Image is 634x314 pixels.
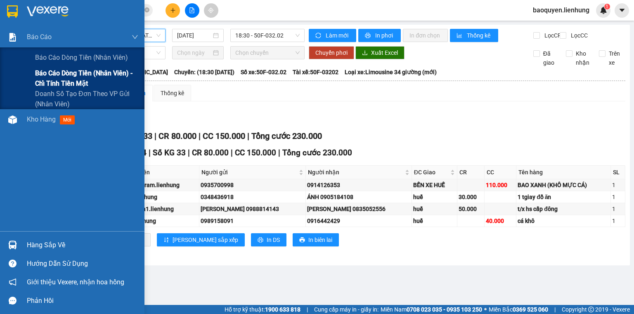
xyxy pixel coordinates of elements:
span: baoquyen.lienhung [526,5,596,15]
div: phuongtram.lienhung [123,180,198,190]
span: Thống kê [467,31,492,40]
span: | [554,305,556,314]
span: printer [258,237,263,244]
button: printerIn biên lai [293,233,339,246]
strong: 0369 525 060 [513,306,548,313]
div: Hàng sắp về [27,239,138,251]
img: logo-vxr [7,5,18,18]
span: Lọc CC [568,31,589,40]
span: Cung cấp máy in - giấy in: [314,305,379,314]
span: In biên lai [308,235,332,244]
div: 0348436918 [201,192,304,202]
div: 1 tgiay đồ ăn [518,192,609,202]
span: Loại xe: Limousine 34 giường (mới) [345,68,437,77]
input: 11/09/2025 [177,31,211,40]
span: caret-down [618,7,626,14]
span: ⚪️ [484,308,487,311]
span: Tổng cước 230.000 [282,148,352,157]
div: huế [413,204,456,213]
div: cá khô [518,216,609,225]
span: In phơi [375,31,394,40]
button: In đơn chọn [403,29,448,42]
span: Người nhận [308,168,403,177]
span: Xuất Excel [371,48,398,57]
span: Làm mới [326,31,350,40]
div: 0914126353 [307,180,410,190]
input: Chọn ngày [177,48,211,57]
button: downloadXuất Excel [355,46,405,59]
span: close-circle [144,7,149,12]
span: download [362,50,368,56]
span: close-circle [144,7,149,14]
span: 18:30 - 50F-032.02 [235,29,300,42]
strong: 0708 023 035 - 0935 103 250 [407,306,482,313]
span: Lọc CR [541,31,563,40]
span: | [188,148,190,157]
span: file-add [189,7,195,13]
strong: 1900 633 818 [265,306,300,313]
span: Miền Bắc [489,305,548,314]
div: 1 [612,204,624,213]
button: aim [204,3,218,18]
th: CC [485,166,516,179]
div: 1 [612,192,624,202]
span: Chuyến: (18:30 [DATE]) [174,68,234,77]
span: CC 150.000 [235,148,276,157]
span: plus [170,7,176,13]
span: | [149,148,151,157]
span: Báo cáo dòng tiền (nhân viên) [35,52,128,63]
span: | [199,131,201,141]
div: huế [413,216,456,225]
div: hanghoa1.lienhung [123,204,198,213]
span: Trên xe [606,49,626,67]
span: Số xe: 50F-032.02 [241,68,286,77]
div: 110.000 [486,180,515,190]
span: Chọn chuyến [235,47,300,59]
span: Người gửi [201,168,297,177]
span: bar-chart [457,33,464,39]
div: thu.lienhung [123,216,198,225]
sup: 1 [604,4,610,9]
img: solution-icon [8,33,17,42]
span: sync [315,33,322,39]
div: 1 [612,216,624,225]
span: Đã giao [540,49,560,67]
span: Tài xế: 50F-03202 [293,68,338,77]
span: Miền Nam [381,305,482,314]
img: icon-new-feature [600,7,607,14]
th: Tên hàng [516,166,611,179]
span: Kho nhận [572,49,593,67]
img: warehouse-icon [8,241,17,249]
span: CC 150.000 [203,131,245,141]
span: mới [60,115,75,124]
span: | [278,148,280,157]
span: printer [365,33,372,39]
span: notification [9,278,17,286]
div: Thống kê [161,89,184,98]
div: 30.000 [459,192,483,202]
button: file-add [185,3,199,18]
div: BẾN XE HUẾ [413,180,456,190]
span: Giới thiệu Vexere, nhận hoa hồng [27,277,124,287]
button: printerIn phơi [358,29,401,42]
th: CR [457,166,485,179]
span: aim [208,7,214,13]
span: CR 80.000 [158,131,196,141]
img: warehouse-icon [8,115,17,124]
span: Tổng cước 230.000 [251,131,322,141]
span: message [9,297,17,305]
div: 1 [612,180,624,190]
span: Báo cáo dòng tiền (nhân viên) - chỉ tính tiền mặt [35,68,138,89]
div: t/x hs cấp đông [518,204,609,213]
span: copyright [588,307,594,312]
div: Hướng dẫn sử dụng [27,258,138,270]
span: | [231,148,233,157]
span: Số KG 33 [153,148,186,157]
span: | [307,305,308,314]
span: ĐC Giao [414,168,449,177]
th: SL [611,166,625,179]
div: 50.000 [459,204,483,213]
button: bar-chartThống kê [450,29,498,42]
div: Phản hồi [27,295,138,307]
span: sort-ascending [163,237,169,244]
